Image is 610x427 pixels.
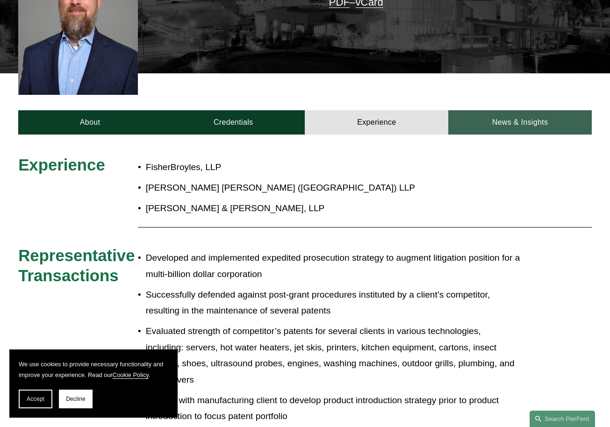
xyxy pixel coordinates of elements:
[18,110,162,135] a: About
[146,392,520,425] p: Worked with manufacturing client to develop product introduction strategy prior to product introd...
[448,110,592,135] a: News & Insights
[113,371,149,378] a: Cookie Policy
[146,159,520,175] p: FisherBroyles, LLP
[146,250,520,282] p: Developed and implemented expedited prosecution strategy to augment litigation position for a mul...
[9,349,178,418] section: Cookie banner
[27,396,44,402] span: Accept
[19,359,168,380] p: We use cookies to provide necessary functionality and improve your experience. Read our .
[19,390,52,408] button: Accept
[146,287,520,319] p: Successfully defended against post-grant procedures instituted by a client’s competitor, resultin...
[162,110,305,135] a: Credentials
[18,156,105,174] span: Experience
[66,396,86,402] span: Decline
[18,247,139,285] span: Representative Transactions
[59,390,93,408] button: Decline
[305,110,448,135] a: Experience
[146,200,520,216] p: [PERSON_NAME] & [PERSON_NAME], LLP
[146,323,520,388] p: Evaluated strength of competitor’s patents for several clients in various technologies, including...
[530,411,595,427] a: Search this site
[146,180,520,196] p: [PERSON_NAME] [PERSON_NAME] ([GEOGRAPHIC_DATA]) LLP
